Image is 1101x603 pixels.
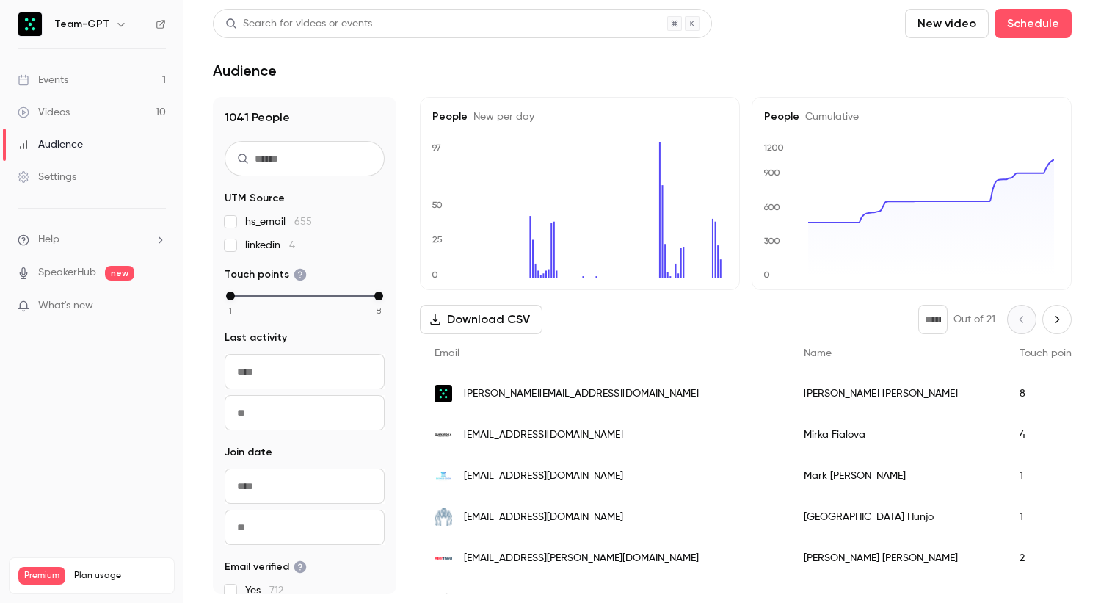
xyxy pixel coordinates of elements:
[225,469,385,504] input: From
[763,270,770,280] text: 0
[432,234,443,245] text: 25
[420,305,542,334] button: Download CSV
[225,16,372,32] div: Search for videos or events
[764,109,1059,124] h5: People
[225,267,307,282] span: Touch points
[789,455,1005,497] div: Mark [PERSON_NAME]
[54,17,109,32] h6: Team-GPT
[38,232,59,248] span: Help
[464,469,623,484] span: [EMAIL_ADDRESS][DOMAIN_NAME]
[225,109,385,126] h1: 1041 People
[1005,373,1094,414] div: 8
[1020,348,1080,358] span: Touch points
[435,348,459,358] span: Email
[269,585,283,596] span: 712
[763,202,780,212] text: 600
[105,266,134,281] span: new
[435,467,452,485] img: businesscoachacademy.com
[804,348,832,358] span: Name
[18,137,83,152] div: Audience
[245,583,283,598] span: Yes
[435,385,452,402] img: team-gpt.com
[464,510,623,525] span: [EMAIL_ADDRESS][DOMAIN_NAME]
[18,567,65,585] span: Premium
[18,170,76,184] div: Settings
[789,373,1005,414] div: [PERSON_NAME] [PERSON_NAME]
[953,312,995,327] p: Out of 21
[1005,497,1094,538] div: 1
[1005,538,1094,579] div: 2
[225,331,287,345] span: Last activity
[432,200,443,210] text: 50
[789,414,1005,455] div: Mirka Fialova
[38,298,93,314] span: What's new
[226,292,235,300] div: min
[432,142,441,153] text: 97
[229,304,232,317] span: 1
[464,386,699,402] span: [PERSON_NAME][EMAIL_ADDRESS][DOMAIN_NAME]
[225,191,285,206] span: UTM Source
[18,232,166,248] li: help-dropdown-opener
[464,427,623,443] span: [EMAIL_ADDRESS][DOMAIN_NAME]
[225,395,385,430] input: To
[432,109,727,124] h5: People
[905,9,989,38] button: New video
[245,214,312,229] span: hs_email
[764,236,780,246] text: 300
[995,9,1072,38] button: Schedule
[294,217,312,227] span: 655
[799,112,859,122] span: Cumulative
[289,240,295,250] span: 4
[377,304,381,317] span: 8
[435,508,452,526] img: hacliving.co.uk
[435,557,452,559] img: allertravel.no
[763,167,780,178] text: 900
[1005,414,1094,455] div: 4
[38,265,96,281] a: SpeakerHub
[213,62,277,79] h1: Audience
[225,510,385,545] input: To
[225,445,272,460] span: Join date
[18,73,68,87] div: Events
[1005,455,1094,497] div: 1
[225,354,385,389] input: From
[432,270,438,280] text: 0
[74,570,165,582] span: Plan usage
[18,105,70,120] div: Videos
[245,238,295,253] span: linkedin
[225,560,307,574] span: Email verified
[1042,305,1072,334] button: Next page
[18,12,42,36] img: Team-GPT
[435,426,452,444] img: audiolibrix.com
[464,551,699,566] span: [EMAIL_ADDRESS][PERSON_NAME][DOMAIN_NAME]
[763,142,784,153] text: 1200
[789,497,1005,538] div: [GEOGRAPHIC_DATA] Hunjo
[789,538,1005,579] div: [PERSON_NAME] [PERSON_NAME]
[374,292,383,300] div: max
[468,112,534,122] span: New per day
